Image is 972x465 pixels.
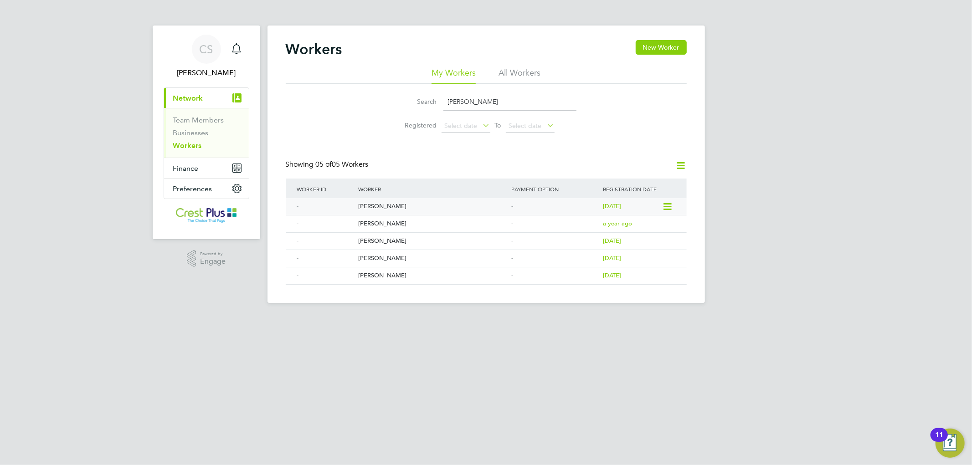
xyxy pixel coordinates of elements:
button: Preferences [164,179,249,199]
li: My Workers [432,67,476,84]
span: [DATE] [603,254,621,262]
div: Worker ID [295,179,356,199]
label: Search [396,97,437,106]
div: - [509,233,601,250]
button: New Worker [636,40,687,55]
a: -[PERSON_NAME]-[DATE] [295,198,662,205]
div: - [509,198,601,215]
div: Registration Date [601,179,677,199]
div: - [295,250,356,267]
span: CS [200,43,213,55]
div: [PERSON_NAME] [356,250,509,267]
span: a year ago [603,220,632,227]
div: 11 [935,435,943,447]
div: [PERSON_NAME] [356,267,509,284]
span: Charlotte Shearer [164,67,249,78]
div: - [295,198,356,215]
input: Name, email or phone number [443,93,576,111]
span: Powered by [200,250,226,258]
div: - [509,250,601,267]
button: Finance [164,158,249,178]
div: - [509,267,601,284]
div: Worker [356,179,509,199]
span: 05 Workers [316,160,369,169]
span: Select date [509,122,542,130]
div: Payment Option [509,179,601,199]
a: -[PERSON_NAME]-[DATE] [295,232,678,240]
div: [PERSON_NAME] [356,233,509,250]
div: Showing [286,160,370,169]
span: Network [173,94,203,102]
img: crestplusoperations-logo-retina.png [176,208,237,223]
div: - [295,233,356,250]
a: -[PERSON_NAME]-[DATE] [295,250,678,257]
div: [PERSON_NAME] [356,215,509,232]
a: Workers [173,141,202,150]
div: Network [164,108,249,158]
div: - [295,267,356,284]
span: [DATE] [603,271,621,279]
a: Go to home page [164,208,249,223]
button: Open Resource Center, 11 new notifications [936,429,965,458]
span: Finance [173,164,199,173]
div: [PERSON_NAME] [356,198,509,215]
span: [DATE] [603,202,621,210]
a: CS[PERSON_NAME] [164,35,249,78]
span: To [492,119,504,131]
nav: Main navigation [153,26,260,239]
label: Registered [396,121,437,129]
a: Businesses [173,128,209,137]
span: Preferences [173,184,212,193]
a: Powered byEngage [187,250,226,267]
li: All Workers [499,67,540,84]
span: Select date [445,122,478,130]
div: - [295,215,356,232]
h2: Workers [286,40,342,58]
a: -[PERSON_NAME]-a year ago [295,215,678,223]
span: [DATE] [603,237,621,245]
span: Engage [200,258,226,266]
div: - [509,215,601,232]
a: -[PERSON_NAME]-[DATE] [295,267,678,275]
span: 05 of [316,160,332,169]
button: Network [164,88,249,108]
a: Team Members [173,116,224,124]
